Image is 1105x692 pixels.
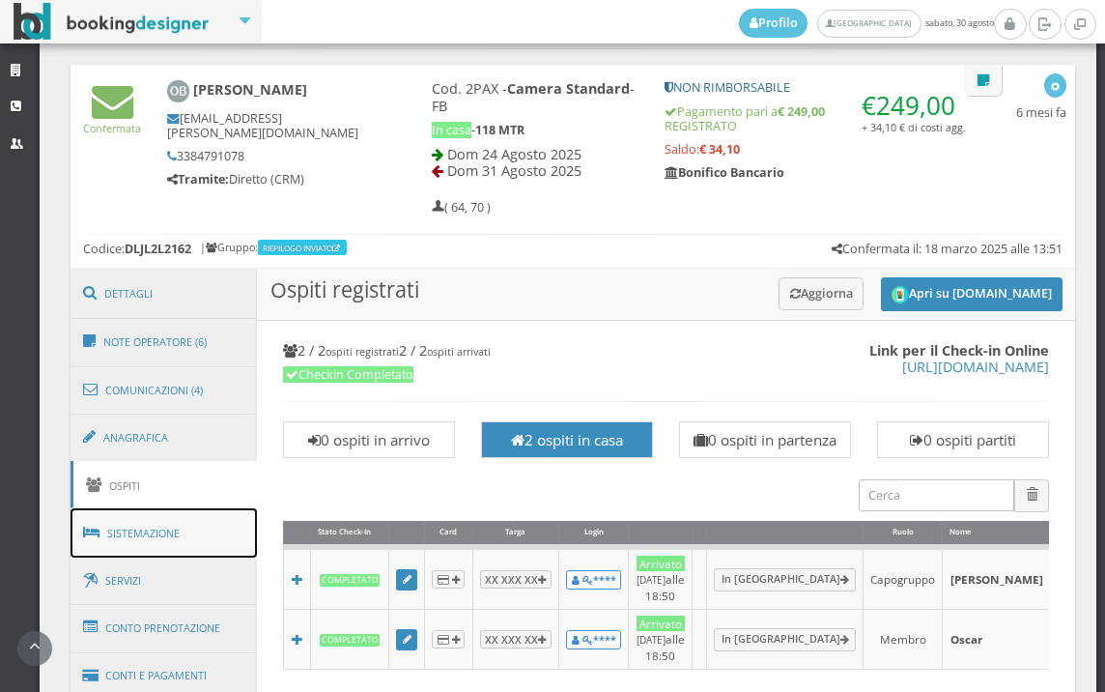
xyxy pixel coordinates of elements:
button: Aggiorna [779,277,864,309]
input: Cerca [859,479,1014,511]
b: Link per il Check-in Online [869,341,1049,360]
td: Capogruppo [864,547,943,609]
h5: - [432,123,639,137]
h3: 2 ospiti in casa [491,431,643,448]
a: Ospiti [71,461,258,510]
td: Membro [864,610,943,670]
span: Dom 24 Agosto 2025 [447,145,581,163]
small: [DATE] [637,633,666,647]
div: Nome [943,521,1049,545]
h5: Saldo: [665,142,965,157]
h4: 2 / 2 2 / 2 [283,342,1049,359]
a: Dettagli [71,269,258,319]
b: Completato [320,574,381,587]
b: DLJL2L2162 [125,241,191,257]
span: Checkin Completato [283,366,413,383]
a: Conto Prenotazione [71,603,258,653]
button: XX XXX XX [480,570,552,589]
td: [PERSON_NAME] [943,547,1050,609]
button: Apri su [DOMAIN_NAME] [881,277,1062,311]
span: sabato, 30 agosto [739,9,994,38]
h3: 0 ospiti partiti [887,431,1039,448]
td: alle 18:50 [629,547,692,609]
h3: Ospiti registrati [257,269,1075,321]
img: Oscar Barbieri [167,80,189,102]
h5: Diretto (CRM) [167,172,366,187]
td: alle 18:50 [629,610,692,670]
a: Confermata [83,104,141,134]
h3: 0 ospiti in partenza [689,431,841,448]
span: € [862,88,955,123]
h5: NON RIMBORSABILE [665,80,965,95]
div: Card [425,521,471,545]
a: In [GEOGRAPHIC_DATA] [714,628,856,651]
img: circle_logo_thumb.png [892,286,909,303]
small: + 34,10 € di costi agg. [862,120,966,134]
b: [PERSON_NAME] [193,81,307,100]
small: ospiti registrati [326,344,399,359]
a: Anagrafica [71,413,258,463]
h3: 0 ospiti in arrivo [293,431,445,448]
div: Stato Check-In [311,521,388,545]
a: In [GEOGRAPHIC_DATA] [714,568,856,591]
a: Note Operatore (6) [71,317,258,367]
a: Comunicazioni (4) [71,365,258,416]
a: [URL][DOMAIN_NAME] [902,358,1049,376]
img: BookingDesigner.com [14,3,210,41]
span: 249,00 [876,88,955,123]
h5: ( 64, 70 ) [432,200,491,215]
a: Profilo [739,9,808,38]
h5: 3384791078 [167,149,366,163]
strong: € 249,00 [778,103,825,120]
div: Ruolo [864,521,942,545]
h5: Pagamento pari a REGISTRATO [665,104,965,133]
b: Completato [320,634,381,647]
a: Servizi [71,557,258,606]
b: 118 MTR [475,122,524,138]
b: Tramite: [167,171,229,187]
small: ospiti arrivati [427,344,491,359]
a: [GEOGRAPHIC_DATA] [817,10,921,38]
span: In casa [432,122,471,138]
b: Bonifico Bancario [665,164,784,181]
a: RIEPILOGO INVIATO [263,243,344,253]
h5: Codice: [83,242,191,256]
span: Dom 31 Agosto 2025 [447,161,581,180]
b: Camera Standard [507,79,630,98]
h5: [EMAIL_ADDRESS][PERSON_NAME][DOMAIN_NAME] [167,111,366,140]
td: Oscar [943,610,1050,670]
strong: € 34,10 [699,141,740,158]
h5: Confermata il: 18 marzo 2025 alle 13:51 [832,242,1062,256]
div: Targa [473,521,558,545]
div: Arrivato [637,616,685,632]
a: Sistemazione [71,508,258,559]
h5: 6 mesi fa [1016,105,1066,120]
h4: Cod. 2PAX - - FB [432,80,639,114]
button: XX XXX XX [480,630,552,649]
h6: | Gruppo: [200,242,349,254]
div: Arrivato [637,556,685,572]
small: [DATE] [637,573,666,587]
div: Login [559,521,628,545]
